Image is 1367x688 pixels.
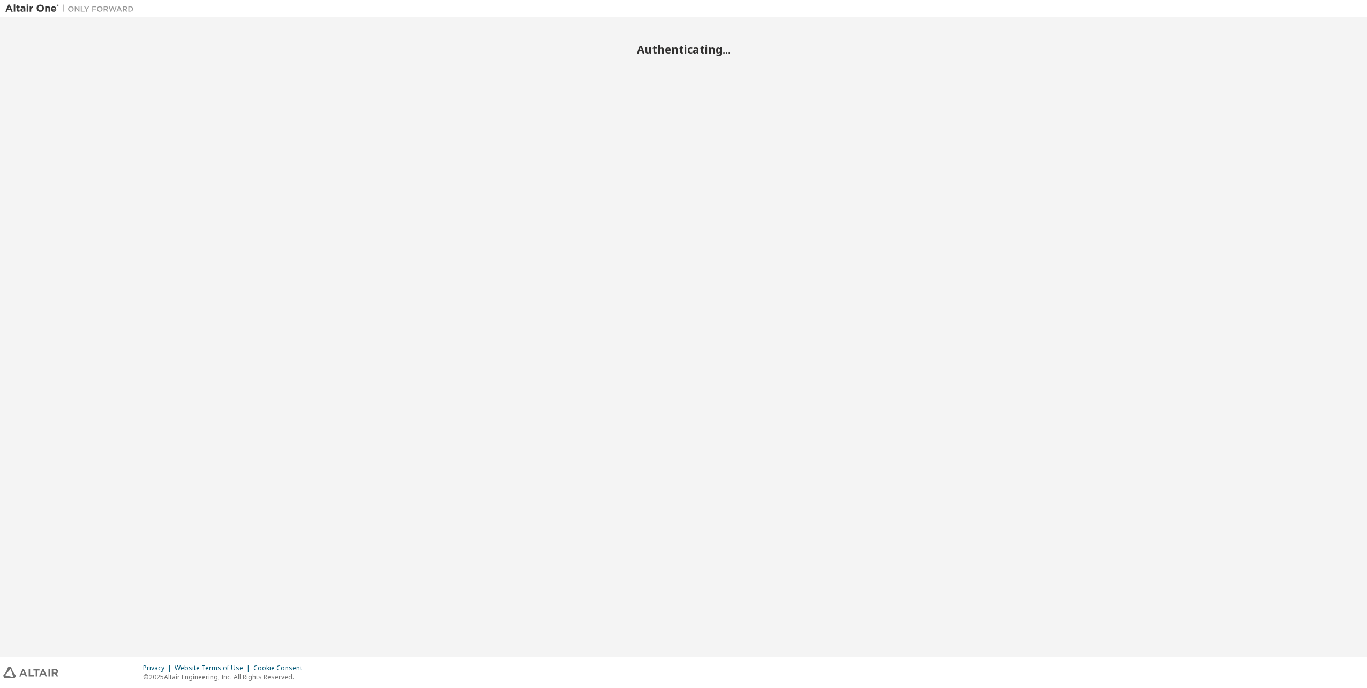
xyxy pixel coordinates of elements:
div: Cookie Consent [253,664,309,672]
div: Website Terms of Use [175,664,253,672]
p: © 2025 Altair Engineering, Inc. All Rights Reserved. [143,672,309,682]
h2: Authenticating... [5,42,1362,56]
img: altair_logo.svg [3,667,58,678]
img: Altair One [5,3,139,14]
div: Privacy [143,664,175,672]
